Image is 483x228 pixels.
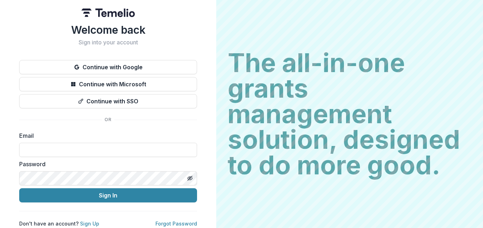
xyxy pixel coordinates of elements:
[19,77,197,91] button: Continue with Microsoft
[19,160,193,168] label: Password
[19,60,197,74] button: Continue with Google
[184,173,196,184] button: Toggle password visibility
[81,9,135,17] img: Temelio
[80,221,99,227] a: Sign Up
[19,39,197,46] h2: Sign into your account
[155,221,197,227] a: Forgot Password
[19,23,197,36] h1: Welcome back
[19,188,197,202] button: Sign In
[19,94,197,108] button: Continue with SSO
[19,131,193,140] label: Email
[19,220,99,227] p: Don't have an account?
